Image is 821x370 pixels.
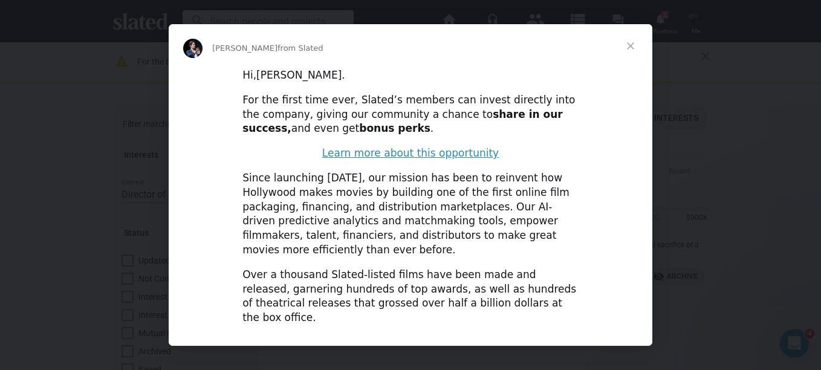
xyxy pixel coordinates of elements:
[242,93,579,136] div: For the first time ever, Slated’s members can invest directly into the company, giving our commun...
[242,108,563,135] b: share in our success,
[242,171,579,258] div: Since launching [DATE], our mission has been to reinvent how Hollywood makes movies by building o...
[212,44,277,53] span: [PERSON_NAME]
[277,44,323,53] span: from Slated
[322,147,499,159] a: Learn more about this opportunity
[242,68,579,83] div: Hi,[PERSON_NAME].
[359,122,430,134] b: bonus perks
[242,268,579,325] div: Over a thousand Slated-listed films have been made and released, garnering hundreds of top awards...
[242,336,579,365] div: Join us on this exciting journey and become a stakeholder in Slated’s future.
[183,39,203,58] img: Profile image for Stephan
[609,24,652,68] span: Close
